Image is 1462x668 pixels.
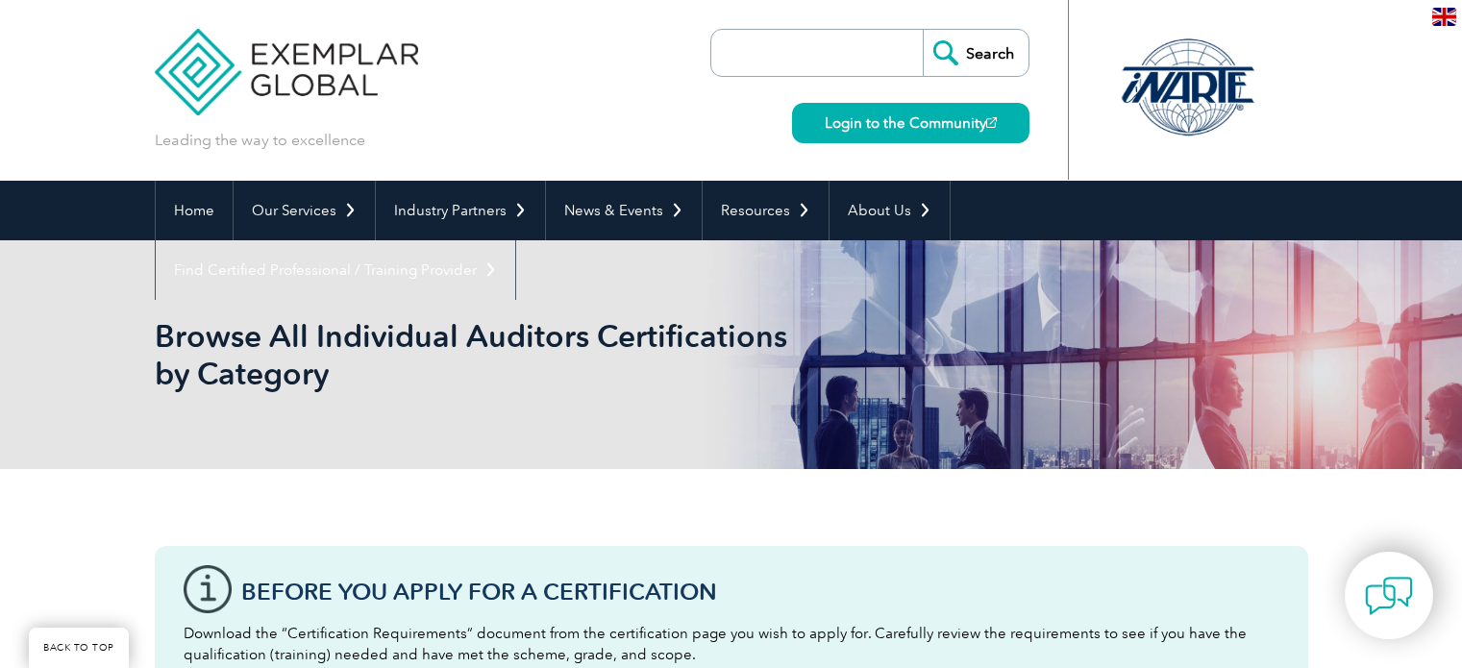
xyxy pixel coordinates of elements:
img: contact-chat.png [1365,572,1413,620]
a: Find Certified Professional / Training Provider [156,240,515,300]
img: en [1432,8,1456,26]
a: Resources [703,181,829,240]
p: Download the “Certification Requirements” document from the certification page you wish to apply ... [184,623,1279,665]
a: Our Services [234,181,375,240]
img: open_square.png [986,117,997,128]
h3: Before You Apply For a Certification [241,580,1279,604]
a: Login to the Community [792,103,1029,143]
a: About Us [830,181,950,240]
a: News & Events [546,181,702,240]
h1: Browse All Individual Auditors Certifications by Category [155,317,893,392]
p: Leading the way to excellence [155,130,365,151]
input: Search [923,30,1028,76]
a: Industry Partners [376,181,545,240]
a: Home [156,181,233,240]
a: BACK TO TOP [29,628,129,668]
